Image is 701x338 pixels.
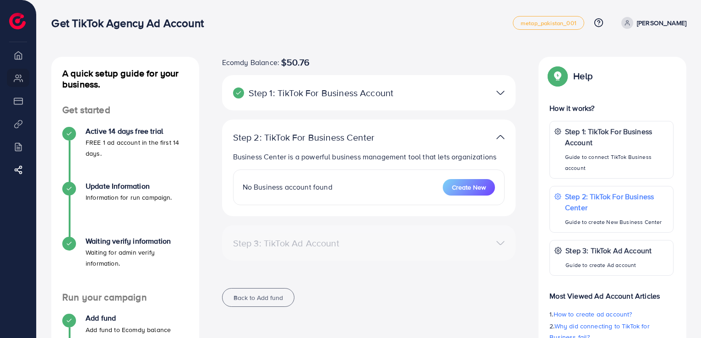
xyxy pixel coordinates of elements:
[565,126,668,148] p: Step 1: TikTok For Business Account
[86,247,188,269] p: Waiting for admin verify information.
[233,151,505,162] p: Business Center is a powerful business management tool that lets organizations
[618,17,686,29] a: [PERSON_NAME]
[86,314,171,322] h4: Add fund
[521,20,576,26] span: metap_pakistan_001
[51,104,199,116] h4: Get started
[496,131,505,144] img: TikTok partner
[662,297,694,331] iframe: Chat
[86,237,188,245] h4: Waiting verify information
[452,183,486,192] span: Create New
[549,68,566,84] img: Popup guide
[513,16,584,30] a: metap_pakistan_001
[496,86,505,99] img: TikTok partner
[51,16,211,30] h3: Get TikTok Agency Ad Account
[554,310,632,319] span: How to create ad account?
[51,292,199,303] h4: Run your campaign
[443,179,495,196] button: Create New
[233,87,409,98] p: Step 1: TikTok For Business Account
[549,283,674,301] p: Most Viewed Ad Account Articles
[86,127,188,136] h4: Active 14 days free trial
[565,152,668,174] p: Guide to connect TikTok Business account
[51,68,199,90] h4: A quick setup guide for your business.
[86,192,172,203] p: Information for run campaign.
[573,71,592,82] p: Help
[243,182,332,192] span: No Business account found
[637,17,686,28] p: [PERSON_NAME]
[233,132,409,143] p: Step 2: TikTok For Business Center
[565,260,652,271] p: Guide to create Ad account
[565,245,652,256] p: Step 3: TikTok Ad Account
[281,57,310,68] span: $50.76
[86,137,188,159] p: FREE 1 ad account in the first 14 days.
[222,288,294,307] button: Back to Add fund
[86,324,171,335] p: Add fund to Ecomdy balance
[549,309,674,320] p: 1.
[565,191,668,213] p: Step 2: TikTok For Business Center
[9,13,26,29] img: logo
[565,217,668,228] p: Guide to create New Business Center
[51,237,199,292] li: Waiting verify information
[549,103,674,114] p: How it works?
[234,293,283,302] span: Back to Add fund
[86,182,172,191] h4: Update Information
[51,182,199,237] li: Update Information
[51,127,199,182] li: Active 14 days free trial
[222,57,279,68] span: Ecomdy Balance:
